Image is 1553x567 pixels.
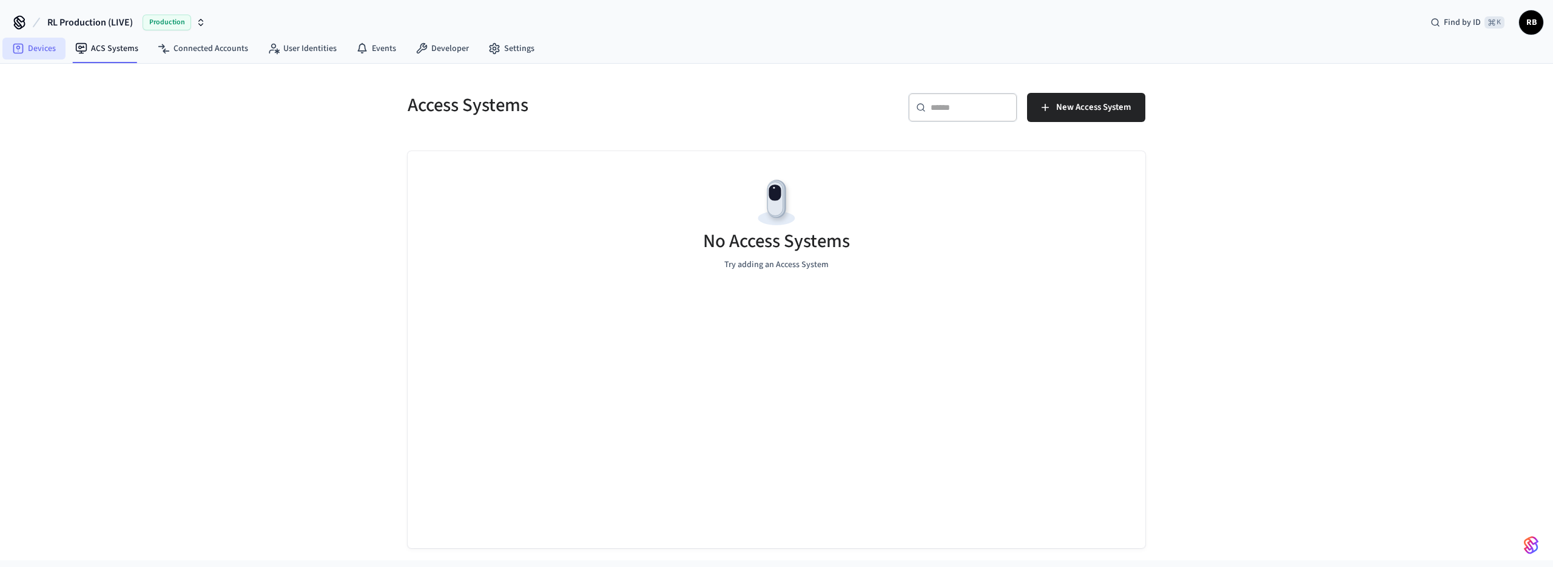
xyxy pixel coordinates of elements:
[1444,16,1481,29] span: Find by ID
[406,38,479,59] a: Developer
[148,38,258,59] a: Connected Accounts
[1519,10,1543,35] button: RB
[143,15,191,30] span: Production
[479,38,544,59] a: Settings
[749,175,804,230] img: Devices Empty State
[1520,12,1542,33] span: RB
[1421,12,1514,33] div: Find by ID⌘ K
[346,38,406,59] a: Events
[1524,535,1538,555] img: SeamLogoGradient.69752ec5.svg
[47,15,133,30] span: RL Production (LIVE)
[408,93,769,118] h5: Access Systems
[1484,16,1504,29] span: ⌘ K
[66,38,148,59] a: ACS Systems
[258,38,346,59] a: User Identities
[2,38,66,59] a: Devices
[703,229,850,254] h5: No Access Systems
[1056,100,1131,115] span: New Access System
[724,259,829,271] p: Try adding an Access System
[1027,93,1145,122] button: New Access System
